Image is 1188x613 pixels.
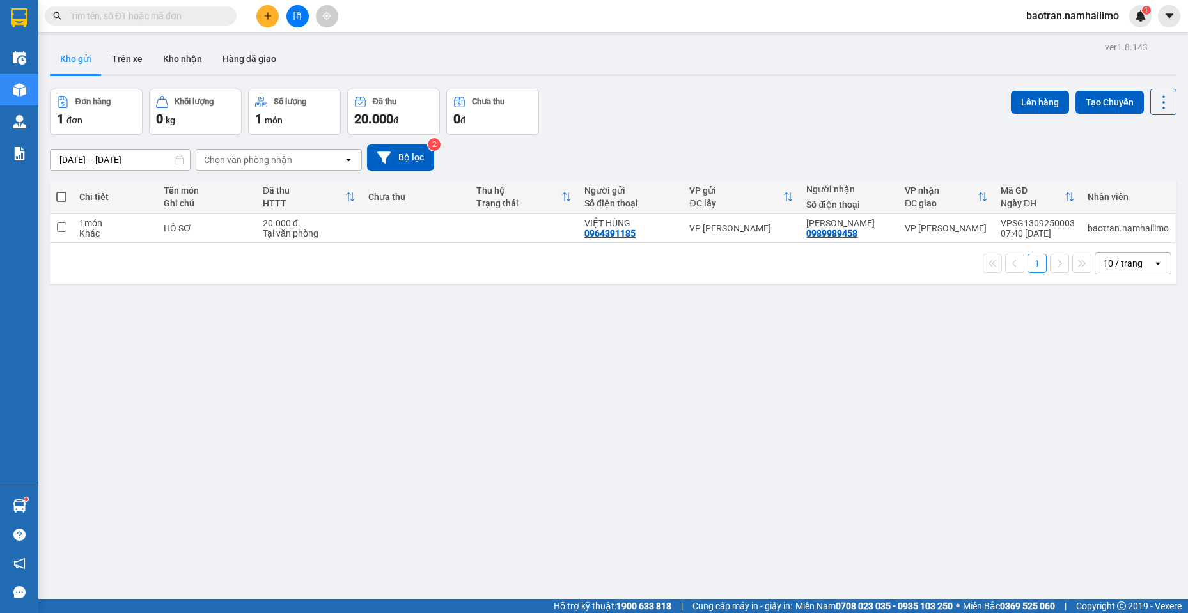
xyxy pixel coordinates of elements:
[681,599,683,613] span: |
[689,223,793,233] div: VP [PERSON_NAME]
[554,599,671,613] span: Hỗ trợ kỹ thuật:
[616,601,671,611] strong: 1900 633 818
[806,199,891,210] div: Số điện thoại
[956,603,960,609] span: ⚪️
[1117,601,1126,610] span: copyright
[13,51,26,65] img: warehouse-icon
[322,12,331,20] span: aim
[13,529,26,541] span: question-circle
[13,499,26,513] img: warehouse-icon
[263,218,356,228] div: 20.000 đ
[1153,258,1163,268] svg: open
[316,5,338,27] button: aim
[453,111,460,127] span: 0
[263,198,345,208] div: HTTT
[79,218,151,228] div: 1 món
[584,198,677,208] div: Số điện thoại
[898,180,994,214] th: Toggle SortBy
[255,111,262,127] span: 1
[689,185,783,196] div: VP gửi
[347,89,440,135] button: Đã thu20.000đ
[265,115,283,125] span: món
[806,228,857,238] div: 0989989458
[66,115,82,125] span: đơn
[905,198,978,208] div: ĐC giao
[57,111,64,127] span: 1
[204,153,292,166] div: Chọn văn phòng nhận
[153,43,212,74] button: Kho nhận
[75,97,111,106] div: Đơn hàng
[13,586,26,598] span: message
[692,599,792,613] span: Cung cấp máy in - giấy in:
[1164,10,1175,22] span: caret-down
[1103,257,1143,270] div: 10 / trang
[1075,91,1144,114] button: Tạo Chuyến
[1001,198,1065,208] div: Ngày ĐH
[1001,185,1065,196] div: Mã GD
[164,223,250,233] div: HỒ SƠ
[248,89,341,135] button: Số lượng1món
[584,185,677,196] div: Người gửi
[472,97,504,106] div: Chưa thu
[460,115,465,125] span: đ
[476,185,561,196] div: Thu hộ
[368,192,464,202] div: Chưa thu
[1088,192,1169,202] div: Nhân viên
[1105,40,1148,54] div: ver 1.8.143
[175,97,214,106] div: Khối lượng
[263,185,345,196] div: Đã thu
[166,115,175,125] span: kg
[795,599,953,613] span: Miền Nam
[1144,6,1148,15] span: 1
[1135,10,1146,22] img: icon-new-feature
[79,228,151,238] div: Khác
[1158,5,1180,27] button: caret-down
[806,218,891,228] div: LƯƠNG THỊ LÝ
[1065,599,1067,613] span: |
[286,5,309,27] button: file-add
[50,89,143,135] button: Đơn hàng1đơn
[1028,254,1047,273] button: 1
[156,111,163,127] span: 0
[373,97,396,106] div: Đã thu
[263,228,356,238] div: Tại văn phòng
[963,599,1055,613] span: Miền Bắc
[256,180,362,214] th: Toggle SortBy
[13,83,26,97] img: warehouse-icon
[102,43,153,74] button: Trên xe
[11,8,27,27] img: logo-vxr
[1142,6,1151,15] sup: 1
[256,5,279,27] button: plus
[689,198,783,208] div: ĐC lấy
[446,89,539,135] button: Chưa thu0đ
[263,12,272,20] span: plus
[164,185,250,196] div: Tên món
[164,198,250,208] div: Ghi chú
[24,497,28,501] sup: 1
[905,223,988,233] div: VP [PERSON_NAME]
[1011,91,1069,114] button: Lên hàng
[50,43,102,74] button: Kho gửi
[354,111,393,127] span: 20.000
[584,228,636,238] div: 0964391185
[79,192,151,202] div: Chi tiết
[13,147,26,160] img: solution-icon
[343,155,354,165] svg: open
[584,218,677,228] div: VIỆT HÙNG
[1088,223,1169,233] div: baotran.namhailimo
[476,198,561,208] div: Trạng thái
[70,9,221,23] input: Tìm tên, số ĐT hoặc mã đơn
[428,138,441,151] sup: 2
[994,180,1081,214] th: Toggle SortBy
[149,89,242,135] button: Khối lượng0kg
[1000,601,1055,611] strong: 0369 525 060
[1001,228,1075,238] div: 07:40 [DATE]
[683,180,800,214] th: Toggle SortBy
[51,150,190,170] input: Select a date range.
[1016,8,1129,24] span: baotran.namhailimo
[905,185,978,196] div: VP nhận
[212,43,286,74] button: Hàng đã giao
[836,601,953,611] strong: 0708 023 035 - 0935 103 250
[293,12,302,20] span: file-add
[53,12,62,20] span: search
